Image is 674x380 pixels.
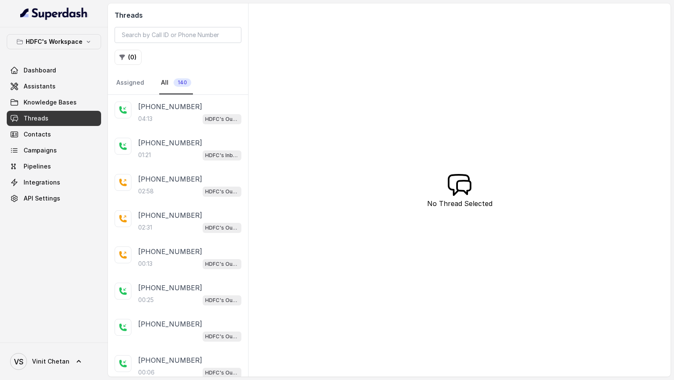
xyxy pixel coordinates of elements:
[205,187,239,196] p: HDFC's Outbound POSP Webinar Outreach AI Agent
[138,151,151,159] p: 01:21
[115,50,142,65] button: (0)
[7,79,101,94] a: Assistants
[7,111,101,126] a: Threads
[138,283,202,293] p: [PHONE_NUMBER]
[20,7,88,20] img: light.svg
[115,10,241,20] h2: Threads
[138,210,202,220] p: [PHONE_NUMBER]
[7,350,101,373] a: Vinit Chetan
[205,369,239,377] p: HDFC's Outbound POSP Webinar Outreach AI Agent
[138,138,202,148] p: [PHONE_NUMBER]
[205,151,239,160] p: HDFC's Inbound AI Call Assistant for POSP Agents
[138,368,155,377] p: 00:06
[138,187,154,195] p: 02:58
[115,72,241,94] nav: Tabs
[138,319,202,329] p: [PHONE_NUMBER]
[427,198,492,209] p: No Thread Selected
[138,174,202,184] p: [PHONE_NUMBER]
[138,296,154,304] p: 00:25
[7,127,101,142] a: Contacts
[138,223,152,232] p: 02:31
[138,115,152,123] p: 04:13
[138,102,202,112] p: [PHONE_NUMBER]
[205,296,239,305] p: HDFC's Outbound POSP Webinar Outreach AI Agent
[174,78,191,87] span: 140
[7,159,101,174] a: Pipelines
[7,34,101,49] button: HDFC's Workspace
[159,72,193,94] a: All140
[26,37,83,47] p: HDFC's Workspace
[7,63,101,78] a: Dashboard
[138,355,202,365] p: [PHONE_NUMBER]
[7,191,101,206] a: API Settings
[205,260,239,268] p: HDFC's Outbound POSP Webinar Outreach AI Agent
[205,224,239,232] p: HDFC's Outbound POSP Webinar Outreach AI Agent
[138,246,202,257] p: [PHONE_NUMBER]
[7,143,101,158] a: Campaigns
[115,72,146,94] a: Assigned
[7,95,101,110] a: Knowledge Bases
[138,260,152,268] p: 00:13
[7,175,101,190] a: Integrations
[205,115,239,123] p: HDFC's Outbound POSP Webinar Outreach AI Agent
[205,332,239,341] p: HDFC's Outbound POSP Webinar Outreach AI Agent
[115,27,241,43] input: Search by Call ID or Phone Number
